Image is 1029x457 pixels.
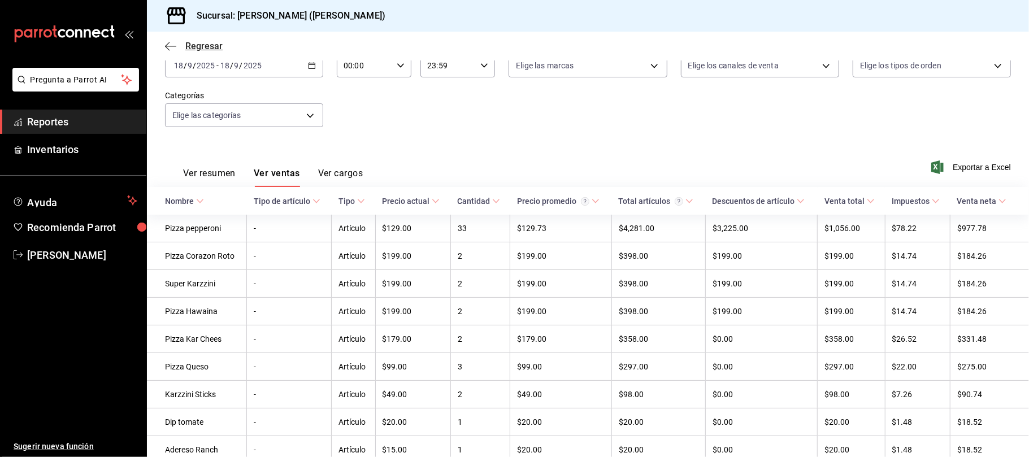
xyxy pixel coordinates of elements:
[247,298,332,325] td: -
[247,408,332,436] td: -
[705,242,818,270] td: $199.00
[510,242,612,270] td: $199.00
[950,298,1029,325] td: $184.26
[885,298,950,325] td: $14.74
[611,408,705,436] td: $20.00
[450,325,510,353] td: 2
[824,197,875,206] span: Venta total
[705,408,818,436] td: $0.00
[950,270,1029,298] td: $184.26
[247,325,332,353] td: -
[885,242,950,270] td: $14.74
[188,9,385,23] h3: Sucursal: [PERSON_NAME] ([PERSON_NAME])
[611,270,705,298] td: $398.00
[247,270,332,298] td: -
[254,197,320,206] span: Tipo de artículo
[510,353,612,381] td: $99.00
[172,110,241,121] span: Elige las categorías
[892,197,940,206] span: Impuestos
[247,353,332,381] td: -
[375,353,450,381] td: $99.00
[375,242,450,270] td: $199.00
[705,298,818,325] td: $199.00
[216,61,219,70] span: -
[611,242,705,270] td: $398.00
[957,197,996,206] div: Venta neta
[247,242,332,270] td: -
[240,61,243,70] span: /
[12,68,139,92] button: Pregunta a Parrot AI
[824,197,865,206] div: Venta total
[147,353,247,381] td: Pizza Queso
[510,408,612,436] td: $20.00
[860,60,941,71] span: Elige los tipos de orden
[516,60,574,71] span: Elige las marcas
[818,381,885,408] td: $98.00
[705,325,818,353] td: $0.00
[375,381,450,408] td: $49.00
[247,381,332,408] td: -
[892,197,930,206] div: Impuestos
[254,168,300,187] button: Ver ventas
[27,247,137,263] span: [PERSON_NAME]
[818,215,885,242] td: $1,056.00
[510,215,612,242] td: $129.73
[510,325,612,353] td: $179.00
[510,298,612,325] td: $199.00
[183,168,363,187] div: navigation tabs
[517,197,600,206] span: Precio promedio
[184,61,187,70] span: /
[457,197,490,206] div: Cantidad
[885,215,950,242] td: $78.22
[950,353,1029,381] td: $275.00
[705,215,818,242] td: $3,225.00
[147,408,247,436] td: Dip tomate
[885,325,950,353] td: $26.52
[581,197,589,206] svg: Precio promedio = Total artículos / cantidad
[332,325,375,353] td: Artículo
[332,242,375,270] td: Artículo
[183,168,236,187] button: Ver resumen
[688,60,779,71] span: Elige los canales de venta
[187,61,193,70] input: --
[517,197,589,206] div: Precio promedio
[450,353,510,381] td: 3
[338,197,365,206] span: Tipo
[332,270,375,298] td: Artículo
[185,41,223,51] span: Regresar
[712,197,805,206] span: Descuentos de artículo
[147,381,247,408] td: Karzzini Sticks
[950,242,1029,270] td: $184.26
[450,215,510,242] td: 33
[885,381,950,408] td: $7.26
[332,298,375,325] td: Artículo
[611,215,705,242] td: $4,281.00
[27,114,137,129] span: Reportes
[382,197,429,206] div: Precio actual
[332,215,375,242] td: Artículo
[332,381,375,408] td: Artículo
[950,215,1029,242] td: $977.78
[27,194,123,207] span: Ayuda
[147,298,247,325] td: Pizza Hawaina
[705,381,818,408] td: $0.00
[450,298,510,325] td: 2
[934,160,1011,174] button: Exportar a Excel
[8,82,139,94] a: Pregunta a Parrot AI
[375,270,450,298] td: $199.00
[611,325,705,353] td: $358.00
[611,381,705,408] td: $98.00
[124,29,133,38] button: open_drawer_menu
[450,408,510,436] td: 1
[375,408,450,436] td: $20.00
[173,61,184,70] input: --
[885,353,950,381] td: $22.00
[818,298,885,325] td: $199.00
[147,270,247,298] td: Super Karzzini
[332,353,375,381] td: Artículo
[818,242,885,270] td: $199.00
[705,353,818,381] td: $0.00
[375,325,450,353] td: $179.00
[705,270,818,298] td: $199.00
[618,197,683,206] div: Total artículos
